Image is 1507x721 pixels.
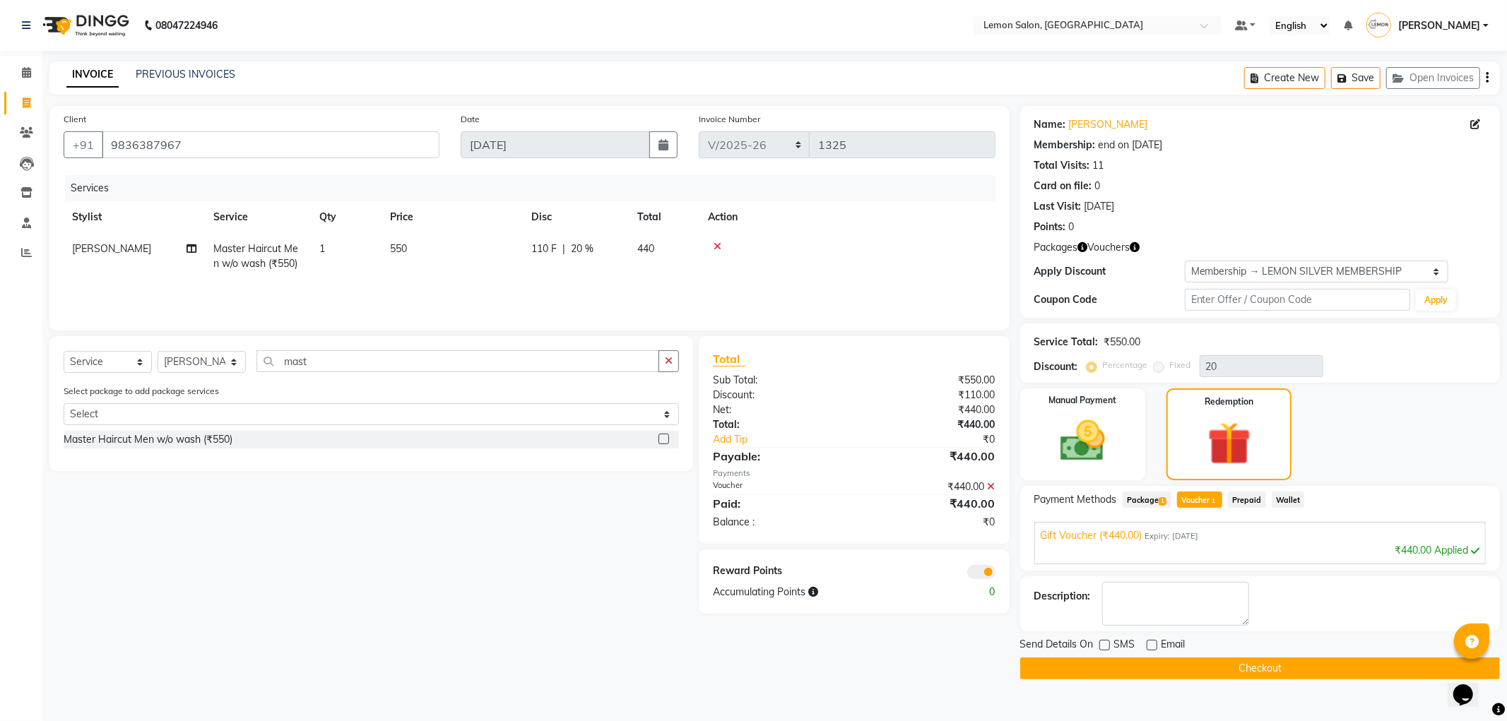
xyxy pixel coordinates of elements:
[854,373,1006,388] div: ₹550.00
[702,515,854,530] div: Balance :
[1020,657,1500,679] button: Checkout
[880,432,1006,447] div: ₹0
[319,242,325,255] span: 1
[854,448,1006,465] div: ₹440.00
[1398,18,1480,33] span: [PERSON_NAME]
[713,467,995,479] div: Payments
[1331,67,1381,89] button: Save
[1034,264,1185,279] div: Apply Discount
[1145,530,1199,542] span: Expiry: [DATE]
[1366,13,1391,37] img: Jenny Shah
[1114,637,1135,655] span: SMS
[713,352,745,367] span: Total
[1093,158,1104,173] div: 11
[1041,543,1479,558] div: ₹440.00 Applied
[1034,240,1078,255] span: Packages
[1034,335,1099,350] div: Service Total:
[1205,395,1253,408] label: Redemption
[311,201,382,233] th: Qty
[64,432,232,447] div: Master Haircut Men w/o wash (₹550)
[637,242,654,255] span: 440
[1034,117,1066,132] div: Name:
[1099,138,1163,153] div: end on [DATE]
[102,131,439,158] input: Search by Name/Mobile/Email/Code
[1162,637,1186,655] span: Email
[1046,415,1119,467] img: _cash.svg
[1194,417,1265,470] img: _gift.svg
[1416,290,1456,311] button: Apply
[1034,359,1078,374] div: Discount:
[699,113,760,126] label: Invoice Number
[205,201,311,233] th: Service
[213,242,298,270] span: Master Haircut Men w/o wash (₹550)
[36,6,133,45] img: logo
[1244,67,1325,89] button: Create New
[1386,67,1480,89] button: Open Invoices
[1034,220,1066,234] div: Points:
[1088,240,1130,255] span: Vouchers
[1034,158,1090,173] div: Total Visits:
[702,585,930,600] div: Accumulating Points
[256,350,659,372] input: Search or Scan
[64,113,86,126] label: Client
[1069,220,1075,234] div: 0
[930,585,1005,600] div: 0
[1159,497,1166,506] span: 1
[702,417,854,432] div: Total:
[702,403,854,417] div: Net:
[66,62,119,88] a: INVOICE
[523,201,629,233] th: Disc
[382,201,523,233] th: Price
[1104,335,1141,350] div: ₹550.00
[854,388,1006,403] div: ₹110.00
[854,479,1006,494] div: ₹440.00
[155,6,218,45] b: 08047224946
[136,68,235,81] a: PREVIOUS INVOICES
[629,201,699,233] th: Total
[1170,359,1191,371] label: Fixed
[1228,491,1266,508] span: Prepaid
[702,388,854,403] div: Discount:
[702,432,880,447] a: Add Tip
[1048,394,1116,407] label: Manual Payment
[461,113,480,126] label: Date
[702,495,854,512] div: Paid:
[702,448,854,465] div: Payable:
[1041,528,1142,543] span: Gift Voucher (₹440.00)
[1177,491,1222,508] span: Voucher
[64,131,103,158] button: +91
[854,417,1006,432] div: ₹440.00
[854,515,1006,530] div: ₹0
[1034,199,1082,214] div: Last Visit:
[854,495,1006,512] div: ₹440.00
[1103,359,1148,371] label: Percentage
[1020,637,1094,655] span: Send Details On
[1069,117,1148,132] a: [PERSON_NAME]
[1034,138,1096,153] div: Membership:
[702,479,854,494] div: Voucher
[699,201,995,233] th: Action
[571,242,593,256] span: 20 %
[1448,665,1493,707] iframe: chat widget
[1185,289,1411,311] input: Enter Offer / Coupon Code
[1034,179,1092,193] div: Card on file:
[1034,292,1185,307] div: Coupon Code
[1095,179,1101,193] div: 0
[1085,199,1115,214] div: [DATE]
[562,242,565,256] span: |
[390,242,407,255] span: 550
[64,385,219,398] label: Select package to add package services
[1123,491,1171,508] span: Package
[702,564,854,579] div: Reward Points
[702,373,854,388] div: Sub Total:
[65,175,1006,201] div: Services
[531,242,557,256] span: 110 F
[64,201,205,233] th: Stylist
[1034,589,1091,604] div: Description:
[1034,492,1117,507] span: Payment Methods
[1272,491,1305,508] span: Wallet
[1210,497,1217,506] span: 1
[854,403,1006,417] div: ₹440.00
[72,242,151,255] span: [PERSON_NAME]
